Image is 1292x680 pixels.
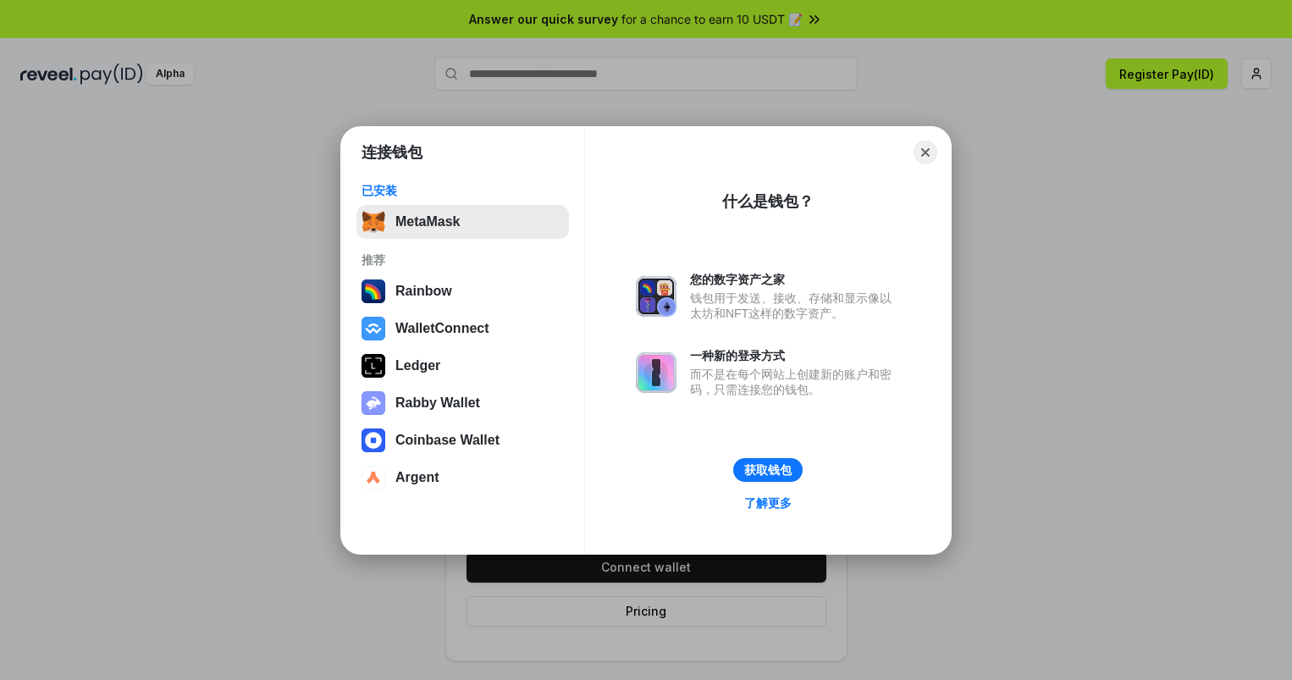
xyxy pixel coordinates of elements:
div: 一种新的登录方式 [690,348,900,363]
div: Coinbase Wallet [395,433,500,448]
h1: 连接钱包 [362,142,422,163]
div: WalletConnect [395,321,489,336]
button: Rainbow [356,274,569,308]
img: svg+xml,%3Csvg%20width%3D%2228%22%20height%3D%2228%22%20viewBox%3D%220%200%2028%2028%22%20fill%3D... [362,466,385,489]
img: svg+xml,%3Csvg%20width%3D%2228%22%20height%3D%2228%22%20viewBox%3D%220%200%2028%2028%22%20fill%3D... [362,317,385,340]
button: Close [914,141,937,164]
button: Coinbase Wallet [356,423,569,457]
div: Rainbow [395,284,452,299]
button: Argent [356,461,569,495]
div: 您的数字资产之家 [690,272,900,287]
button: Ledger [356,349,569,383]
button: Rabby Wallet [356,386,569,420]
img: svg+xml,%3Csvg%20width%3D%2228%22%20height%3D%2228%22%20viewBox%3D%220%200%2028%2028%22%20fill%3D... [362,428,385,452]
a: 了解更多 [734,492,802,514]
button: MetaMask [356,205,569,239]
div: 了解更多 [744,495,792,511]
div: 什么是钱包？ [722,191,814,212]
button: 获取钱包 [733,458,803,482]
div: MetaMask [395,214,460,229]
div: 钱包用于发送、接收、存储和显示像以太坊和NFT这样的数字资产。 [690,290,900,321]
div: Ledger [395,358,440,373]
button: WalletConnect [356,312,569,346]
img: svg+xml,%3Csvg%20width%3D%22120%22%20height%3D%22120%22%20viewBox%3D%220%200%20120%20120%22%20fil... [362,279,385,303]
img: svg+xml,%3Csvg%20xmlns%3D%22http%3A%2F%2Fwww.w3.org%2F2000%2Fsvg%22%20fill%3D%22none%22%20viewBox... [636,352,676,393]
img: svg+xml,%3Csvg%20xmlns%3D%22http%3A%2F%2Fwww.w3.org%2F2000%2Fsvg%22%20width%3D%2228%22%20height%3... [362,354,385,378]
div: 而不是在每个网站上创建新的账户和密码，只需连接您的钱包。 [690,367,900,397]
div: Argent [395,470,439,485]
div: Rabby Wallet [395,395,480,411]
div: 获取钱包 [744,462,792,478]
img: svg+xml,%3Csvg%20xmlns%3D%22http%3A%2F%2Fwww.w3.org%2F2000%2Fsvg%22%20fill%3D%22none%22%20viewBox... [636,276,676,317]
div: 推荐 [362,252,564,268]
div: 已安装 [362,183,564,198]
img: svg+xml,%3Csvg%20fill%3D%22none%22%20height%3D%2233%22%20viewBox%3D%220%200%2035%2033%22%20width%... [362,210,385,234]
img: svg+xml,%3Csvg%20xmlns%3D%22http%3A%2F%2Fwww.w3.org%2F2000%2Fsvg%22%20fill%3D%22none%22%20viewBox... [362,391,385,415]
